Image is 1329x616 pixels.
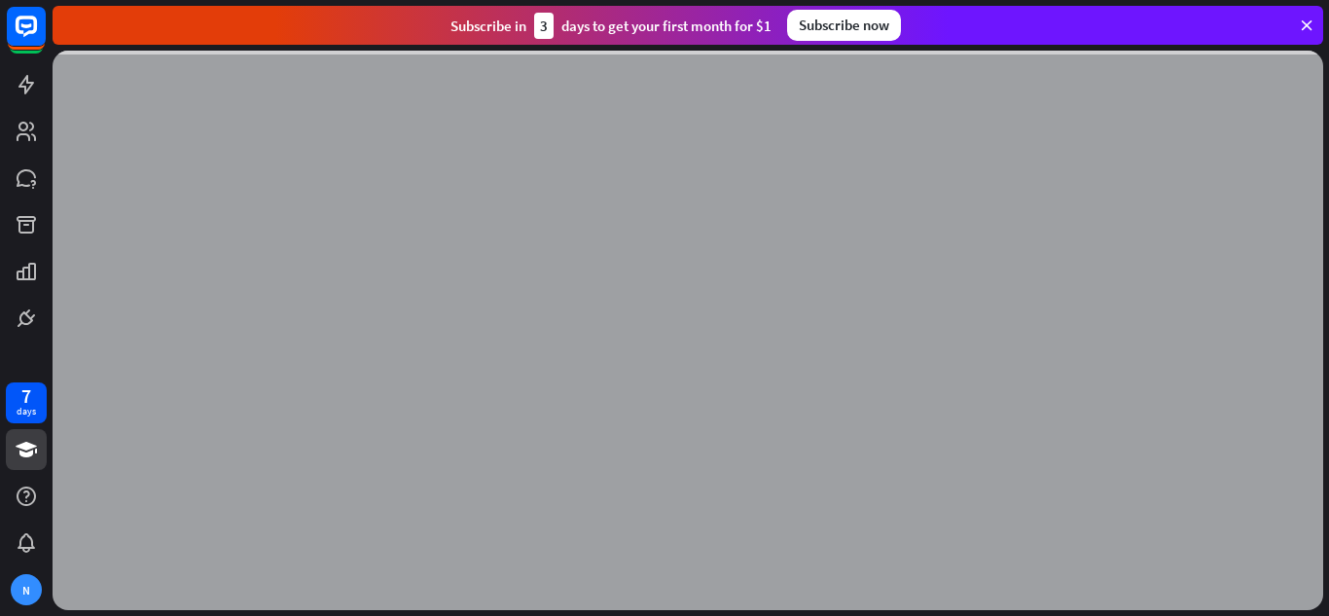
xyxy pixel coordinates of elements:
a: 7 days [6,382,47,423]
div: days [17,405,36,418]
div: Subscribe now [787,10,901,41]
div: 7 [21,387,31,405]
div: Subscribe in days to get your first month for $1 [450,13,772,39]
div: N [11,574,42,605]
div: 3 [534,13,554,39]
